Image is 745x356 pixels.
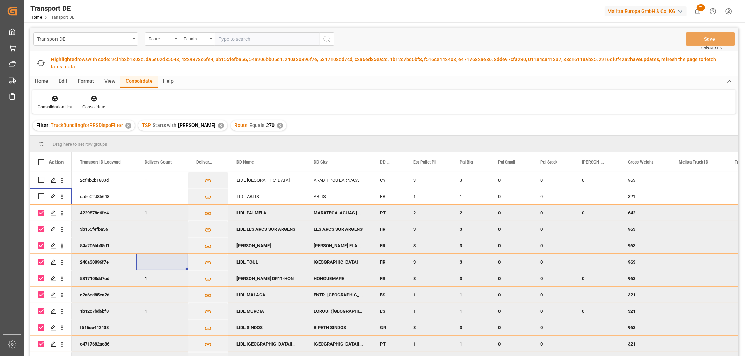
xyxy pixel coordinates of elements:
[72,336,136,352] div: e4717682ae86
[697,4,705,11] span: 21
[532,221,574,237] div: 0
[532,188,574,204] div: 0
[405,336,451,352] div: 1
[145,32,180,46] button: open menu
[620,172,670,188] div: 963
[620,254,670,270] div: 963
[305,237,372,253] div: [PERSON_NAME] FLANVILLE
[30,3,74,14] div: Transport DE
[405,254,451,270] div: 3
[305,336,372,352] div: [GEOGRAPHIC_DATA][PERSON_NAME]
[72,205,136,221] div: 4229878c6fe4
[51,122,123,128] span: TruckBundlingforRRSDispoFIlter
[51,56,728,70] div: Highlighted with code: 2cf4b2b1803d, da5e02d85648, 4229878c6fe4, 3b155fefba56, 54a206bb05d1, 240a...
[574,172,620,188] div: 0
[30,303,72,319] div: Press SPACE to deselect this row.
[532,319,574,335] div: 0
[145,160,172,165] span: Delivery Count
[490,287,532,303] div: 0
[218,123,224,129] div: ✕
[605,5,689,18] button: Melitta Europa GmbH & Co. KG
[620,319,670,335] div: 963
[37,34,130,43] div: Transport DE
[451,254,490,270] div: 3
[249,122,264,128] span: Equals
[490,237,532,253] div: 0
[320,32,334,46] button: search button
[136,303,188,319] div: 1
[582,160,605,165] span: [PERSON_NAME]
[451,336,490,352] div: 1
[72,270,136,286] div: 5317108dd7cd
[372,221,405,237] div: FR
[451,172,490,188] div: 3
[574,270,620,286] div: 0
[620,303,670,319] div: 321
[38,104,72,110] div: Consolidation List
[228,270,305,286] div: [PERSON_NAME] DR11-HON
[228,254,305,270] div: LIDL TOUL
[305,188,372,204] div: ABLIS
[532,205,574,221] div: 0
[196,160,213,165] span: Delivery List
[405,270,451,286] div: 3
[142,122,151,128] span: TSP
[305,205,372,221] div: MARATECA-AGUAS [PERSON_NAME]
[234,122,248,128] span: Route
[705,3,721,19] button: Help Center
[451,221,490,237] div: 3
[30,172,72,188] div: Press SPACE to select this row.
[77,56,88,62] span: rows
[228,287,305,303] div: LIDL MALAGA
[490,205,532,221] div: 0
[620,237,670,253] div: 963
[149,34,173,42] div: Route
[679,160,708,165] span: Melitta Truck ID
[228,303,305,319] div: LIDL MURCIA
[498,160,515,165] span: Pal Small
[82,104,105,110] div: Consolidate
[372,336,405,352] div: PT
[532,172,574,188] div: 0
[30,76,53,88] div: Home
[30,237,72,254] div: Press SPACE to deselect this row.
[490,221,532,237] div: 0
[451,303,490,319] div: 1
[158,76,179,88] div: Help
[372,205,405,221] div: PT
[405,188,451,204] div: 1
[689,3,705,19] button: show 21 new notifications
[372,319,405,335] div: GR
[305,270,372,286] div: HONGUEMARE
[405,319,451,335] div: 3
[451,319,490,335] div: 3
[125,123,131,129] div: ✕
[305,319,372,335] div: BIPETH SINDOS
[405,303,451,319] div: 1
[540,160,557,165] span: Pal Stack
[236,160,254,165] span: DD Name
[372,188,405,204] div: FR
[305,287,372,303] div: ENTR. [GEOGRAPHIC_DATA]. [GEOGRAPHIC_DATA]
[30,254,72,270] div: Press SPACE to deselect this row.
[228,188,305,204] div: LIDL ABLIS
[178,122,216,128] span: [PERSON_NAME]
[532,237,574,253] div: 0
[372,270,405,286] div: FR
[72,221,136,237] div: 3b155fefba56
[451,188,490,204] div: 1
[30,287,72,303] div: Press SPACE to deselect this row.
[532,303,574,319] div: 0
[405,237,451,253] div: 3
[53,142,107,147] span: Drag here to set row groups
[405,205,451,221] div: 2
[372,254,405,270] div: FR
[72,287,136,303] div: c2a6ed85ea2d
[305,254,372,270] div: [GEOGRAPHIC_DATA]
[120,76,158,88] div: Consolidate
[228,237,305,253] div: [PERSON_NAME]
[372,287,405,303] div: ES
[460,160,473,165] span: Pal Big
[628,160,653,165] span: Gross Weight
[277,123,283,129] div: ✕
